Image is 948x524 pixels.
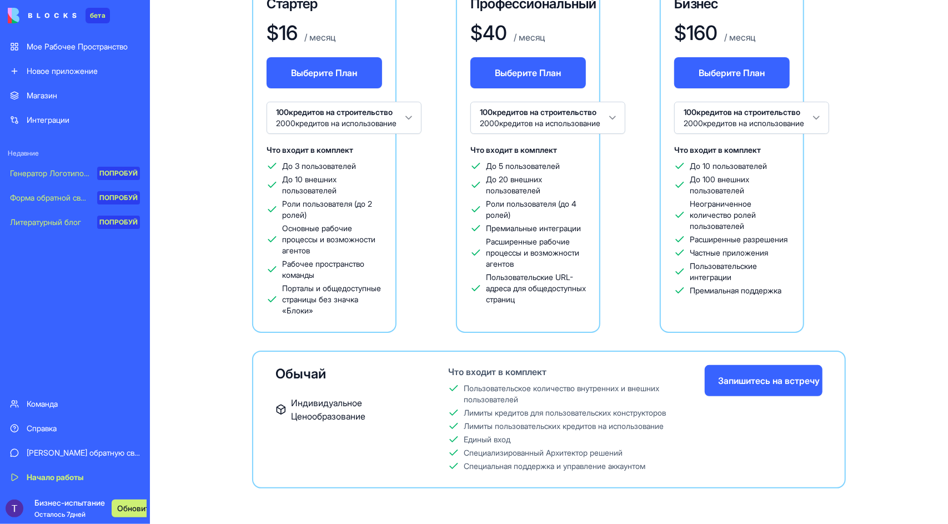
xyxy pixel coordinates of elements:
[486,223,581,233] ya-tr-span: Премиальные интеграции
[690,248,768,257] ya-tr-span: Частные приложения
[3,109,147,131] a: Интеграции
[282,223,375,255] ya-tr-span: Основные рабочие процессы и возможности агентов
[112,500,138,517] a: Обновить
[282,199,372,219] ya-tr-span: Роли пользователя (до 2 ролей)
[90,11,106,19] ya-tr-span: бета
[464,421,664,431] ya-tr-span: Лимиты пользовательских кредитов на использование
[27,115,69,124] ya-tr-span: Интеграции
[3,466,147,488] a: Начало работы
[27,472,84,482] ya-tr-span: Начало работы
[690,174,749,195] ya-tr-span: До 100 внешних пользователей
[464,448,623,457] ya-tr-span: Специализированный Архитектор решений
[470,145,557,154] ya-tr-span: Что входит в комплект
[464,435,510,444] ya-tr-span: Единый вход
[282,283,381,315] ya-tr-span: Порталы и общедоступные страницы без значка «Блоки»
[486,272,586,304] ya-tr-span: Пользовательские URL-адреса для общедоступных страниц
[718,374,809,387] ya-tr-span: Запишитесь на встречу
[3,84,147,107] a: Магазин
[690,261,757,282] ya-tr-span: Пользовательские интеграции
[99,169,138,177] ya-tr-span: ПОПРОБУЙ
[690,234,788,244] ya-tr-span: Расширенные разрешения
[267,57,382,88] button: Выберите План
[10,217,81,227] ya-tr-span: Литературный блог
[3,211,147,233] a: Литературный блогПОПРОБУЙ
[10,193,93,202] ya-tr-span: Форма обратной связи
[3,60,147,82] a: Новое приложение
[8,8,110,23] a: бета
[10,168,202,178] ya-tr-span: Генератор Логотипов с искусственным Интеллектом
[275,366,326,382] ya-tr-span: Обычай
[470,22,507,44] h1: $ 40
[690,286,781,295] ya-tr-span: Премиальная поддержка
[3,393,147,415] a: Команда
[674,22,718,44] h1: $ 160
[464,383,659,404] ya-tr-span: Пользовательское количество внутренних и внешних пользователей
[6,500,23,517] img: ACg8ocITH1Bc4nVrxpemNpPSLMKQknXsDDOr2WQXw8AtvC34NYHvxw=s96-c
[97,216,140,229] div: ПОПРОБУЙ
[486,199,576,219] ya-tr-span: Роли пользователя (до 4 ролей)
[34,498,105,507] ya-tr-span: Бизнес-испытание
[486,237,579,268] ya-tr-span: Расширенные рабочие процессы и возможности агентов
[292,66,358,79] ya-tr-span: Выберите План
[97,191,140,204] div: ПОПРОБУЙ
[690,161,767,171] ya-tr-span: До 10 пользователей
[470,57,586,88] button: Выберите План
[282,174,337,195] ya-tr-span: До 10 внешних пользователей
[3,187,147,209] a: Форма обратной связиПОПРОБУЙ
[27,42,128,51] ya-tr-span: Мое Рабочее Пространство
[291,397,365,422] ya-tr-span: Индивидуальное Ценообразование
[514,32,545,43] ya-tr-span: / месяц
[486,174,542,195] ya-tr-span: До 20 внешних пользователей
[27,423,57,433] ya-tr-span: Справка
[8,8,77,23] img: логотип
[690,199,756,231] ya-tr-span: Неограниченное количество ролей пользователей
[699,66,765,79] ya-tr-span: Выберите План
[27,448,146,457] ya-tr-span: [PERSON_NAME] обратную связь
[34,510,70,518] ya-tr-span: Осталось 7
[705,365,822,396] button: Запишитесь на встречу
[724,32,755,43] ya-tr-span: / месяц
[27,399,58,408] ya-tr-span: Команда
[464,461,645,471] ya-tr-span: Специальная поддержка и управление аккаунтом
[267,145,353,154] ya-tr-span: Что входит в комплект
[495,66,561,79] ya-tr-span: Выберите План
[27,66,98,76] ya-tr-span: Новое приложение
[70,510,86,518] ya-tr-span: дней
[3,442,147,464] a: [PERSON_NAME] обратную связь
[464,408,666,417] ya-tr-span: Лимиты кредитов для пользовательских конструкторов
[8,149,39,157] ya-tr-span: Недавние
[448,366,546,377] ya-tr-span: Что входит в комплект
[267,22,298,44] h1: $ 16
[117,503,154,514] ya-tr-span: Обновить
[674,57,790,88] button: Выберите План
[282,161,356,171] ya-tr-span: До 3 пользователей
[282,259,364,280] ya-tr-span: Рабочее пространство команды
[27,91,57,100] ya-tr-span: Магазин
[3,162,147,184] a: Генератор Логотипов с искусственным ИнтеллектомПОПРОБУЙ
[3,417,147,440] a: Справка
[674,145,761,154] ya-tr-span: Что входит в комплект
[304,32,335,43] ya-tr-span: / месяц
[3,36,147,58] a: Мое Рабочее Пространство
[486,161,560,171] ya-tr-span: До 5 пользователей
[112,500,159,517] button: Обновить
